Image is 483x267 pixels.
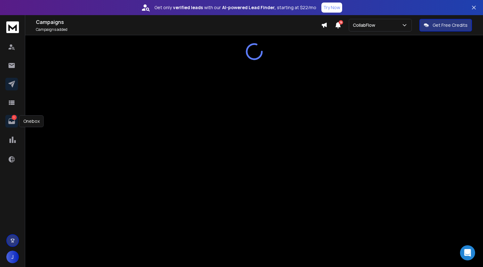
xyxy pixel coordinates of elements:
span: 16 [339,20,343,25]
button: J [6,251,19,263]
strong: verified leads [173,4,203,11]
div: Open Intercom Messenger [460,245,475,260]
a: 1 [5,115,18,128]
p: Get Free Credits [433,22,468,28]
p: Get only with our starting at $22/mo [154,4,316,11]
p: 1 [12,115,17,120]
h1: Campaigns [36,18,321,26]
p: Try Now [323,4,340,11]
button: Try Now [321,3,342,13]
strong: AI-powered Lead Finder, [222,4,276,11]
img: logo [6,21,19,33]
p: Campaigns added [36,27,321,32]
button: Get Free Credits [419,19,472,31]
div: Onebox [19,115,44,127]
p: CollabFlow [353,22,378,28]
